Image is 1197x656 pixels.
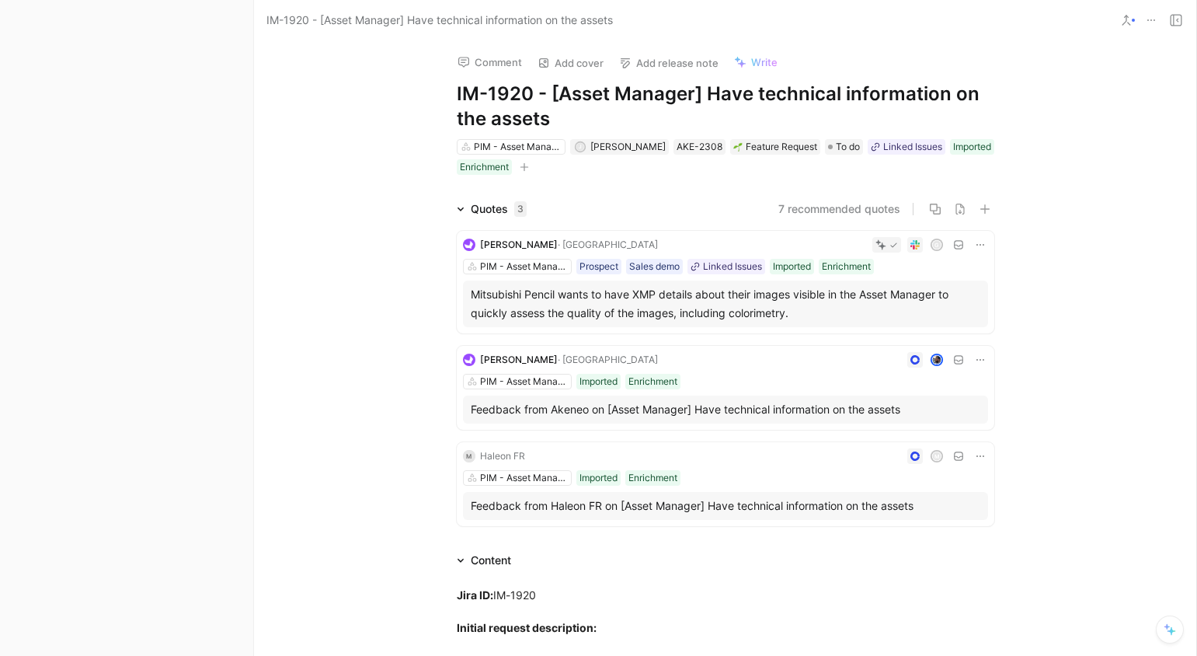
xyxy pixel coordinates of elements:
div: IM-1920 [457,587,994,652]
div: PIM - Asset Manager [474,139,561,155]
div: Imported [773,259,811,274]
div: Imported [579,374,618,389]
div: M [463,450,475,462]
div: Sales demo [629,259,680,274]
h1: IM-1920 - [Asset Manager] Have technical information on the assets [457,82,994,131]
strong: Initial request description: [457,621,597,634]
div: G [931,240,941,250]
div: Haleon FR [480,448,525,464]
div: Mitsubishi Pencil wants to have XMP details about their images visible in the Asset Manager to qu... [471,285,980,323]
div: To do [825,139,863,155]
div: Linked Issues [703,259,762,274]
strong: Jira ID: [457,588,493,602]
button: Write [727,51,785,73]
span: Write [751,55,778,69]
span: To do [836,139,860,155]
div: 🌱Feature Request [730,139,820,155]
button: Comment [451,51,529,73]
img: logo [463,354,475,366]
div: AKE-2308 [677,139,722,155]
div: Quotes3 [451,200,533,218]
div: Content [471,551,511,570]
div: PIM - Asset Manager [480,470,567,486]
span: [PERSON_NAME] [480,354,558,365]
div: J [576,143,584,152]
div: M [931,452,941,462]
div: Imported [953,139,991,155]
div: Imported [579,470,618,486]
img: logo [463,239,475,251]
div: Enrichment [628,374,677,389]
div: Enrichment [460,159,509,175]
div: Quotes [471,200,527,218]
div: Feature Request [733,139,817,155]
button: Add release note [612,52,726,74]
span: · [GEOGRAPHIC_DATA] [558,239,658,250]
div: Enrichment [628,470,677,486]
div: Feedback from Akeneo on [Asset Manager] Have technical information on the assets [471,400,980,419]
div: Feedback from Haleon FR on [Asset Manager] Have technical information on the assets [471,497,980,515]
img: 🌱 [733,142,743,152]
span: · [GEOGRAPHIC_DATA] [558,354,658,365]
div: PIM - Asset Manager [480,259,567,274]
img: avatar [931,355,941,365]
span: [PERSON_NAME] [590,141,666,152]
div: 3 [514,201,527,217]
button: 7 recommended quotes [778,200,900,218]
div: Prospect [579,259,618,274]
div: Content [451,551,517,570]
div: Enrichment [822,259,871,274]
button: Add cover [531,52,611,74]
span: IM-1920 - [Asset Manager] Have technical information on the assets [266,11,613,30]
span: [PERSON_NAME] [480,239,558,250]
div: Linked Issues [883,139,942,155]
div: PIM - Asset Manager [480,374,567,389]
